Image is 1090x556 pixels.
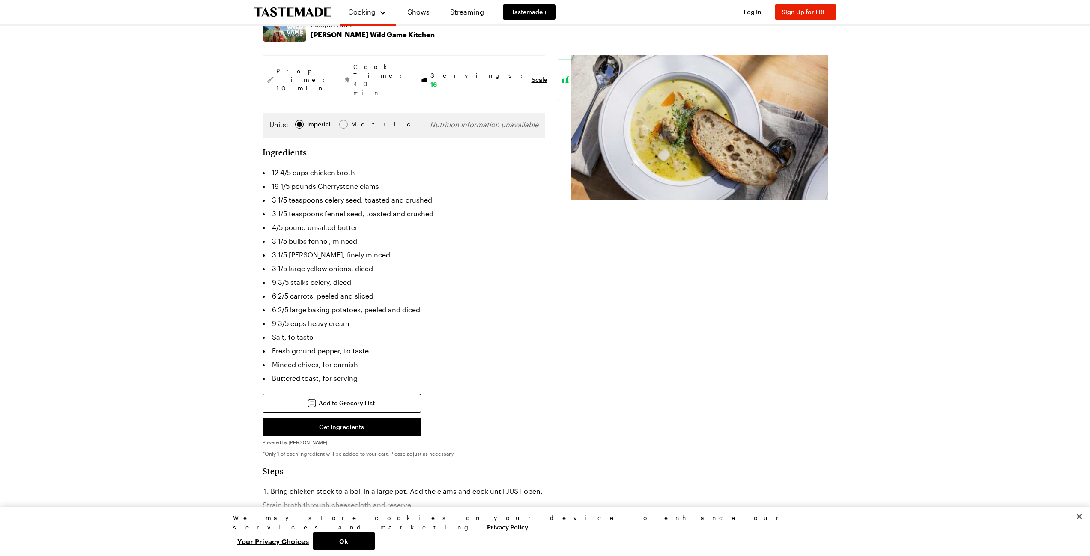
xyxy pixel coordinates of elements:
li: 4/5 pound unsalted butter [263,221,545,234]
div: Privacy [233,513,850,550]
img: Show where recipe is used [263,17,306,42]
img: Recipe image thumbnail [571,55,828,200]
li: 6 2/5 large baking potatoes, peeled and diced [263,303,545,317]
div: We may store cookies on your device to enhance our services and marketing. [233,513,850,532]
p: *Only 1 of each ingredient will be added to your cart. Please adjust as necessary. [263,450,545,457]
a: Recipe from:[PERSON_NAME] Wild Game Kitchen [311,19,435,40]
p: [PERSON_NAME] Wild Game Kitchen [311,30,435,40]
span: Powered by [PERSON_NAME] [263,440,328,445]
li: 3 1/5 bulbs fennel, minced [263,234,545,248]
span: Nutrition information unavailable [430,120,538,129]
span: Sign Up for FREE [782,8,830,15]
button: Cooking [348,3,387,21]
div: Imperial Metric [269,120,369,132]
h2: Steps [263,466,545,476]
span: Add to Grocery List [319,399,375,407]
div: Metric [351,120,369,129]
span: 16 [430,80,437,88]
a: Tastemade + [503,4,556,20]
a: To Tastemade Home Page [254,7,331,17]
label: Units: [269,120,288,130]
a: More information about your privacy, opens in a new tab [487,523,528,531]
li: 3 1/5 [PERSON_NAME], finely minced [263,248,545,262]
span: Imperial [307,120,331,129]
span: Cooking [348,8,376,16]
li: 12 4/5 cups chicken broth [263,166,545,179]
div: Imperial [307,120,331,129]
li: 3 1/5 teaspoons fennel seed, toasted and crushed [263,207,545,221]
button: Scale [532,75,547,84]
span: Servings: [430,71,527,89]
li: 19 1/5 pounds Cherrystone clams [263,179,545,193]
span: Cook Time: 40 min [353,63,406,97]
a: Powered by [PERSON_NAME] [263,437,328,445]
li: Fresh ground pepper, to taste [263,344,545,358]
span: Metric [351,120,370,129]
li: 9 3/5 stalks celery, diced [263,275,545,289]
button: Ok [313,532,375,550]
li: 3 1/5 large yellow onions, diced [263,262,545,275]
li: Salt, to taste [263,330,545,344]
li: 3 1/5 teaspoons celery seed, toasted and crushed [263,193,545,207]
button: Your Privacy Choices [233,532,313,550]
span: Prep Time: 10 min [276,67,329,93]
li: Buttered toast, for serving [263,371,545,385]
button: Log In [735,8,770,16]
button: Get Ingredients [263,418,421,436]
button: Add to Grocery List [263,394,421,413]
li: 9 3/5 cups heavy cream [263,317,545,330]
h2: Ingredients [263,147,307,157]
li: Minced chives, for garnish [263,358,545,371]
span: Tastemade + [511,8,547,16]
button: Close [1070,507,1089,526]
span: Log In [744,8,762,15]
li: Bring chicken stock to a boil in a large pot. Add the clams and cook until JUST open. Strain brot... [263,484,545,512]
button: Sign Up for FREE [775,4,836,20]
li: 6 2/5 carrots, peeled and sliced [263,289,545,303]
